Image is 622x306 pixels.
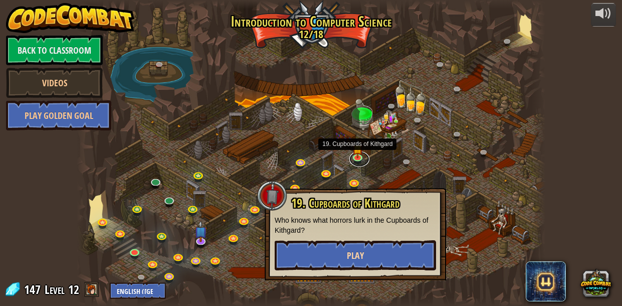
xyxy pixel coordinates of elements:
[24,281,44,297] span: 147
[68,281,79,297] span: 12
[275,240,436,270] button: Play
[6,3,134,33] img: CodeCombat - Learn how to code by playing a game
[352,139,363,158] img: level-banner-started.png
[347,249,364,262] span: Play
[45,281,65,298] span: Level
[194,220,207,242] img: level-banner-unstarted-subscriber.png
[591,3,616,27] button: Adjust volume
[291,195,399,212] span: 19. Cupboards of Kithgard
[6,35,103,65] a: Back to Classroom
[6,68,103,98] a: Videos
[275,215,436,235] p: Who knows what horrors lurk in the Cupboards of Kithgard?
[6,100,111,130] a: Play Golden Goal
